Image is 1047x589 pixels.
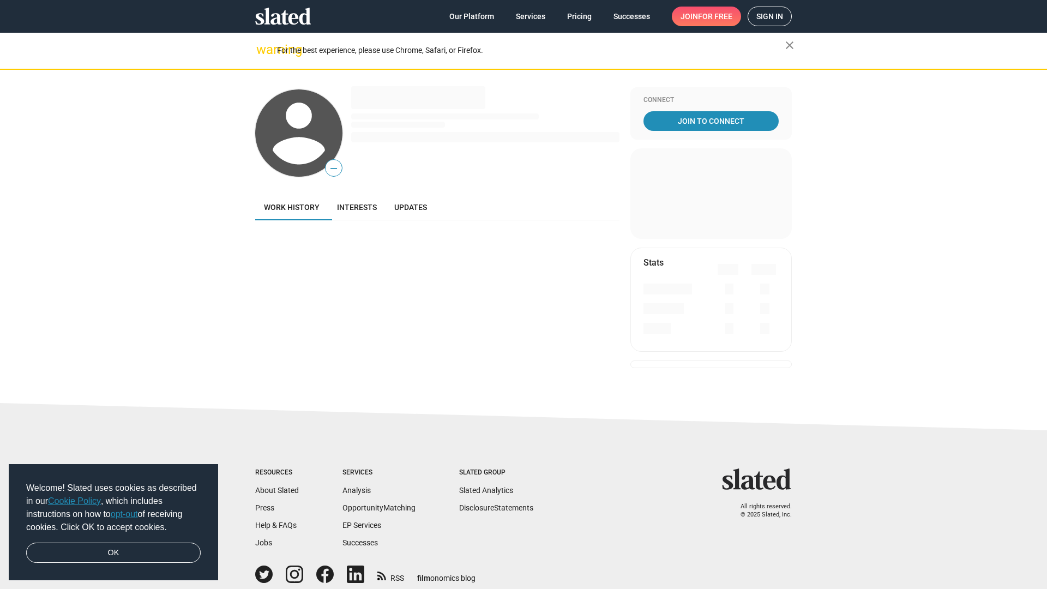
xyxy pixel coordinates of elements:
[643,257,664,268] mat-card-title: Stats
[729,503,792,519] p: All rights reserved. © 2025 Slated, Inc.
[417,574,430,582] span: film
[277,43,785,58] div: For the best experience, please use Chrome, Safari, or Firefox.
[643,96,779,105] div: Connect
[337,203,377,212] span: Interests
[255,538,272,547] a: Jobs
[459,486,513,495] a: Slated Analytics
[26,482,201,534] span: Welcome! Slated uses cookies as described in our , which includes instructions on how to of recei...
[264,203,320,212] span: Work history
[748,7,792,26] a: Sign in
[681,7,732,26] span: Join
[342,521,381,530] a: EP Services
[342,503,416,512] a: OpportunityMatching
[255,486,299,495] a: About Slated
[48,496,101,506] a: Cookie Policy
[646,111,777,131] span: Join To Connect
[386,194,436,220] a: Updates
[255,503,274,512] a: Press
[459,468,533,477] div: Slated Group
[111,509,138,519] a: opt-out
[441,7,503,26] a: Our Platform
[783,39,796,52] mat-icon: close
[342,486,371,495] a: Analysis
[377,567,404,584] a: RSS
[567,7,592,26] span: Pricing
[328,194,386,220] a: Interests
[255,468,299,477] div: Resources
[9,464,218,581] div: cookieconsent
[672,7,741,26] a: Joinfor free
[643,111,779,131] a: Join To Connect
[756,7,783,26] span: Sign in
[255,521,297,530] a: Help & FAQs
[26,543,201,563] a: dismiss cookie message
[326,161,342,176] span: —
[417,564,476,584] a: filmonomics blog
[507,7,554,26] a: Services
[255,194,328,220] a: Work history
[558,7,600,26] a: Pricing
[394,203,427,212] span: Updates
[516,7,545,26] span: Services
[459,503,533,512] a: DisclosureStatements
[449,7,494,26] span: Our Platform
[342,468,416,477] div: Services
[698,7,732,26] span: for free
[342,538,378,547] a: Successes
[605,7,659,26] a: Successes
[613,7,650,26] span: Successes
[256,43,269,56] mat-icon: warning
